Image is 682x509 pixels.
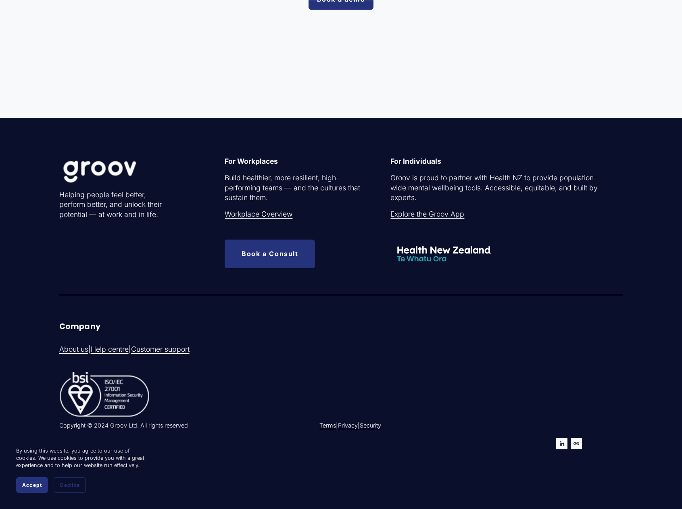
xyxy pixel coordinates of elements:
a: LinkedIn [556,438,567,449]
a: Book a Consult [225,240,315,268]
button: Accept [16,477,48,493]
a: URL [571,438,582,449]
a: Security [360,421,381,430]
p: | | [319,421,505,430]
a: Privacy [338,421,358,430]
span: Accept [22,482,42,488]
strong: For Workplaces [225,157,278,165]
a: Workplace Overview [225,209,292,219]
a: Customer support [131,344,190,355]
p: By using this website, you agree to our use of cookies. We use cookies to provide you with a grea... [16,447,145,469]
p: Copyright © 2024 Groov Ltd. All rights reserved [59,421,339,430]
strong: Company [59,321,100,332]
a: About us [59,344,88,355]
strong: For Individuals [390,157,441,165]
span: Decline [60,482,79,488]
p: Groov is proud to partner with Health NZ to provide population-wide mental wellbeing tools. Acces... [390,173,599,203]
p: Helping people feel better, perform better, and unlock their potential — at work and in life. [59,190,173,220]
a: Terms [319,421,336,430]
a: Help centre [91,344,129,355]
a: Explore the Groov App [390,209,464,219]
section: Cookie banner [8,439,153,501]
p: Build healthier, more resilient, high-performing teams — and the cultures that sustain them. [225,173,362,203]
p: | | [59,344,339,355]
button: Decline [54,477,86,493]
